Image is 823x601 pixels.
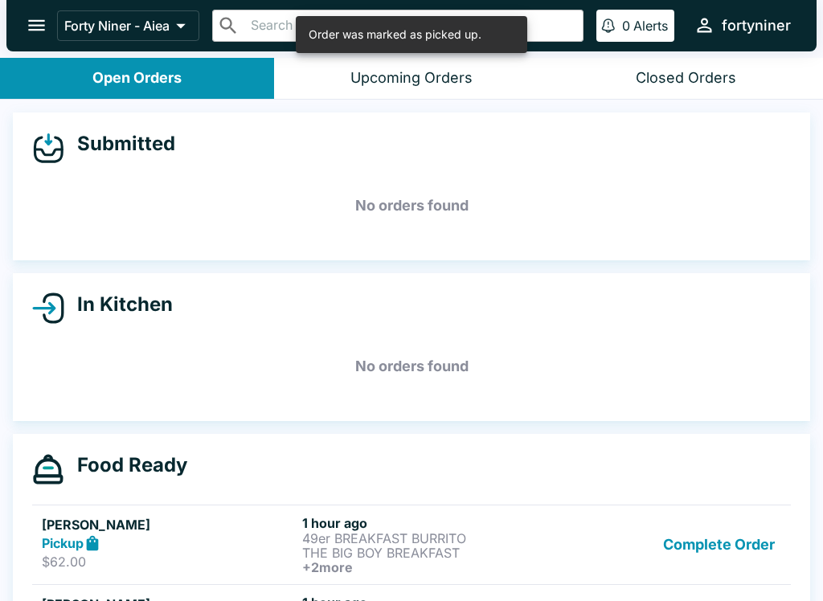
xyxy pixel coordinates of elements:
[622,18,630,34] p: 0
[687,8,797,43] button: fortyniner
[42,535,84,551] strong: Pickup
[32,337,791,395] h5: No orders found
[64,18,170,34] p: Forty Niner - Aiea
[722,16,791,35] div: fortyniner
[57,10,199,41] button: Forty Niner - Aiea
[633,18,668,34] p: Alerts
[302,515,556,531] h6: 1 hour ago
[309,21,481,48] div: Order was marked as picked up.
[302,531,556,546] p: 49er BREAKFAST BURRITO
[92,69,182,88] div: Open Orders
[657,515,781,574] button: Complete Order
[636,69,736,88] div: Closed Orders
[16,5,57,46] button: open drawer
[42,515,296,534] h5: [PERSON_NAME]
[302,546,556,560] p: THE BIG BOY BREAKFAST
[64,453,187,477] h4: Food Ready
[32,177,791,235] h5: No orders found
[302,560,556,574] h6: + 2 more
[246,14,576,37] input: Search orders by name or phone number
[64,132,175,156] h4: Submitted
[32,505,791,584] a: [PERSON_NAME]Pickup$62.001 hour ago49er BREAKFAST BURRITOTHE BIG BOY BREAKFAST+2moreComplete Order
[42,554,296,570] p: $62.00
[350,69,473,88] div: Upcoming Orders
[64,292,173,317] h4: In Kitchen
